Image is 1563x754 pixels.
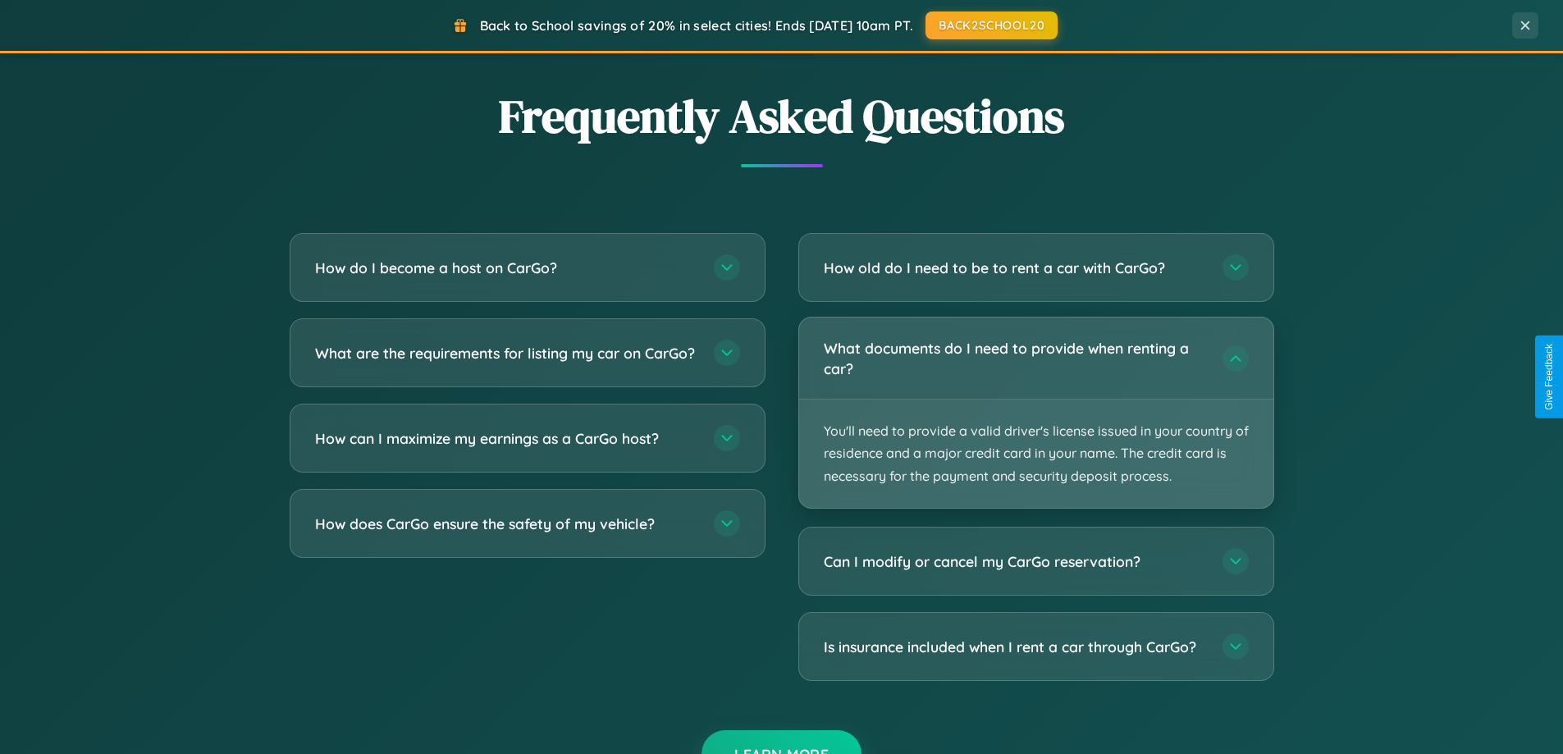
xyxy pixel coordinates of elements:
[925,11,1058,39] button: BACK2SCHOOL20
[315,428,697,449] h3: How can I maximize my earnings as a CarGo host?
[824,551,1206,572] h3: Can I modify or cancel my CarGo reservation?
[799,400,1273,508] p: You'll need to provide a valid driver's license issued in your country of residence and a major c...
[315,514,697,534] h3: How does CarGo ensure the safety of my vehicle?
[315,258,697,278] h3: How do I become a host on CarGo?
[1543,344,1555,410] div: Give Feedback
[824,637,1206,657] h3: Is insurance included when I rent a car through CarGo?
[824,338,1206,378] h3: What documents do I need to provide when renting a car?
[824,258,1206,278] h3: How old do I need to be to rent a car with CarGo?
[315,343,697,363] h3: What are the requirements for listing my car on CarGo?
[290,85,1274,148] h2: Frequently Asked Questions
[480,17,913,34] span: Back to School savings of 20% in select cities! Ends [DATE] 10am PT.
